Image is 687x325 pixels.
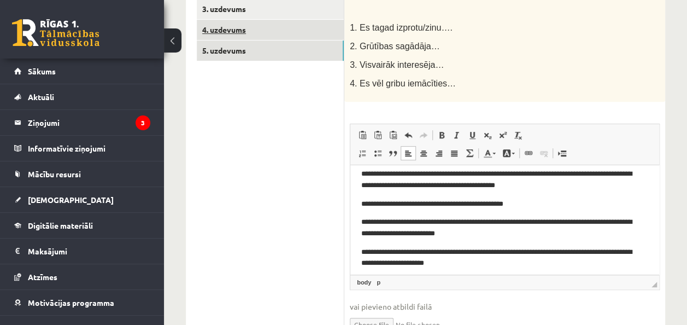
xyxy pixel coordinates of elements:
[14,59,150,84] a: Sākums
[197,40,344,61] a: 5. uzdevums
[355,146,370,160] a: Insert/Remove Numbered List
[14,161,150,187] a: Mācību resursi
[449,128,465,142] a: Italic (Ctrl+I)
[12,19,99,47] a: Rīgas 1. Tālmācības vidusskola
[14,239,150,264] a: Maksājumi
[350,79,456,88] span: 4. Es vēl gribu iemācīties…
[370,128,385,142] a: Paste as plain text (Ctrl+Shift+V)
[536,146,551,160] a: Unlink
[495,128,510,142] a: Superscript
[355,277,373,287] a: body element
[14,290,150,315] a: Motivācijas programma
[350,42,440,51] span: 2. Grūtības sagādāja…
[480,146,499,160] a: Text Color
[28,169,81,179] span: Mācību resursi
[447,146,462,160] a: Justify
[28,110,150,135] legend: Ziņojumi
[14,110,150,135] a: Ziņojumi3
[136,115,150,130] i: 3
[14,84,150,109] a: Aktuāli
[510,128,526,142] a: Remove Format
[28,92,54,102] span: Aktuāli
[350,60,444,69] span: 3. Visvairāk interesēja…
[434,128,449,142] a: Bold (Ctrl+B)
[28,66,56,76] span: Sākums
[28,298,114,307] span: Motivācijas programma
[385,128,401,142] a: Paste from Word
[28,272,57,282] span: Atzīmes
[374,277,383,287] a: p element
[370,146,385,160] a: Insert/Remove Bulleted List
[385,146,401,160] a: Block Quote
[355,128,370,142] a: Paste (Ctrl+V)
[28,136,150,161] legend: Informatīvie ziņojumi
[416,146,431,160] a: Center
[14,264,150,289] a: Atzīmes
[350,23,453,32] span: 1. Es tagad izprotu/zinu….
[554,146,569,160] a: Insert Page Break for Printing
[28,220,93,230] span: Digitālie materiāli
[28,195,114,205] span: [DEMOGRAPHIC_DATA]
[401,146,416,160] a: Align Left
[465,128,480,142] a: Underline (Ctrl+U)
[521,146,536,160] a: Link (Ctrl+K)
[651,282,657,287] span: Resize
[401,128,416,142] a: Undo (Ctrl+Z)
[350,301,660,312] span: vai pievieno atbildi failā
[197,20,344,40] a: 4. uzdevums
[14,136,150,161] a: Informatīvie ziņojumi
[14,213,150,238] a: Digitālie materiāli
[416,128,431,142] a: Redo (Ctrl+Y)
[350,165,659,275] iframe: Editor, wiswyg-editor-user-answer-47433744905680
[499,146,518,160] a: Background Color
[462,146,477,160] a: Math
[14,187,150,212] a: [DEMOGRAPHIC_DATA]
[480,128,495,142] a: Subscript
[431,146,447,160] a: Align Right
[28,239,150,264] legend: Maksājumi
